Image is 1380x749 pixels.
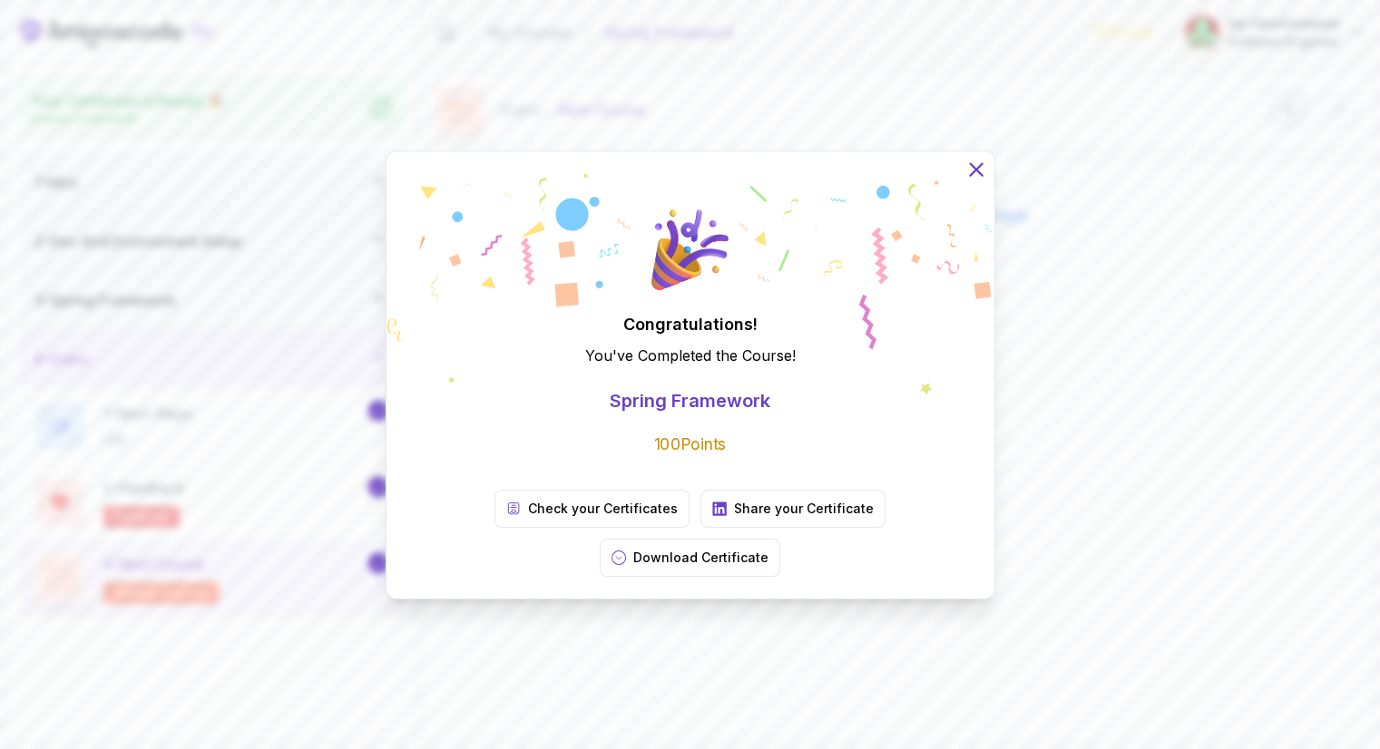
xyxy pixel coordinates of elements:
[734,500,874,518] p: Share your Certificate
[600,539,780,577] button: Download Certificate
[528,500,678,518] p: Check your Certificates
[610,388,770,413] p: Spring Framework
[633,549,768,567] p: Download Certificate
[654,433,726,455] p: 100 Points
[700,490,886,528] a: Share your Certificate
[494,490,690,528] a: Check your Certificates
